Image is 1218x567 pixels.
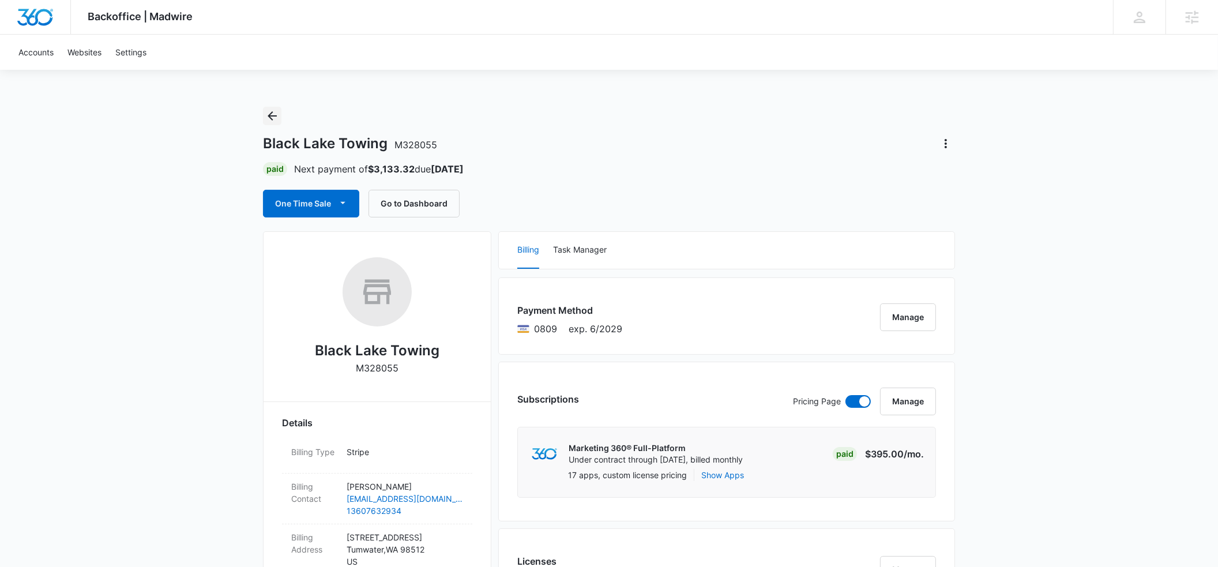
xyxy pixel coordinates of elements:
dt: Billing Type [291,446,337,458]
div: Paid [833,447,857,461]
p: Marketing 360® Full-Platform [569,442,743,454]
a: Accounts [12,35,61,70]
dt: Billing Address [291,531,337,555]
div: Billing Contact[PERSON_NAME][EMAIL_ADDRESS][DOMAIN_NAME]13607632934 [282,474,472,524]
p: Stripe [347,446,463,458]
span: Details [282,416,313,430]
p: M328055 [356,361,399,375]
div: Paid [263,162,287,176]
p: $395.00 [865,447,924,461]
strong: $3,133.32 [368,163,415,175]
button: Go to Dashboard [369,190,460,217]
button: Actions [937,134,955,153]
button: Back [263,107,281,125]
p: Under contract through [DATE], billed monthly [569,454,743,465]
button: Billing [517,232,539,269]
button: Manage [880,303,936,331]
a: [EMAIL_ADDRESS][DOMAIN_NAME] [347,493,463,505]
h2: Black Lake Towing [315,340,439,361]
h1: Black Lake Towing [263,135,437,152]
a: Settings [108,35,153,70]
p: [PERSON_NAME] [347,480,463,493]
p: 17 apps, custom license pricing [568,469,687,481]
button: One Time Sale [263,190,359,217]
h3: Subscriptions [517,392,579,406]
dt: Billing Contact [291,480,337,505]
button: Manage [880,388,936,415]
a: Websites [61,35,108,70]
button: Show Apps [701,469,744,481]
span: exp. 6/2029 [569,322,622,336]
h3: Payment Method [517,303,622,317]
button: Task Manager [553,232,607,269]
span: M328055 [394,139,437,151]
a: 13607632934 [347,505,463,517]
div: Billing TypeStripe [282,439,472,474]
span: Backoffice | Madwire [88,10,193,22]
span: /mo. [904,448,924,460]
span: Visa ending with [534,322,557,336]
p: Next payment of due [294,162,464,176]
p: Pricing Page [793,395,841,408]
strong: [DATE] [431,163,464,175]
img: marketing360Logo [532,448,557,460]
